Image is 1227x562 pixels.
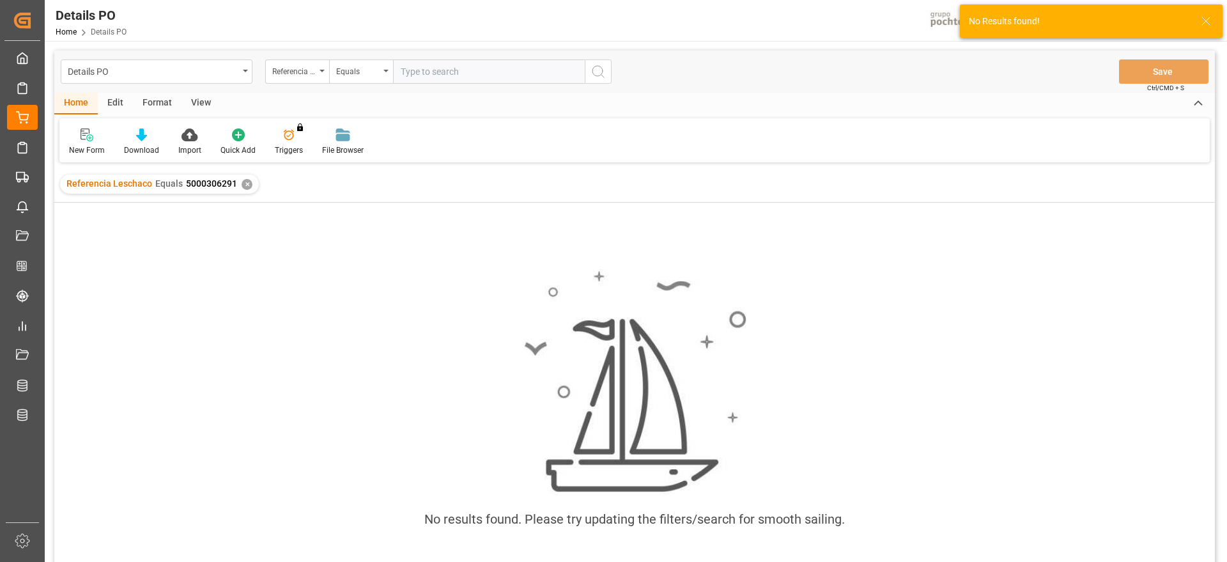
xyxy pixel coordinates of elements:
span: Ctrl/CMD + S [1147,83,1184,93]
button: open menu [265,59,329,84]
button: search button [585,59,612,84]
div: Quick Add [220,144,256,156]
div: No Results found! [969,15,1189,28]
span: 5000306291 [186,178,237,189]
div: Details PO [56,6,127,25]
div: Import [178,144,201,156]
a: Home [56,27,77,36]
span: Referencia Leschaco [66,178,152,189]
div: View [181,93,220,114]
button: open menu [329,59,393,84]
button: Save [1119,59,1208,84]
div: File Browser [322,144,364,156]
div: Format [133,93,181,114]
button: open menu [61,59,252,84]
input: Type to search [393,59,585,84]
div: Referencia Leschaco [272,63,316,77]
img: smooth_sailing.jpeg [523,269,746,494]
div: No results found. Please try updating the filters/search for smooth sailing. [424,510,845,529]
div: ✕ [242,179,252,190]
div: Home [54,93,98,114]
div: Download [124,144,159,156]
div: Details PO [68,63,238,79]
div: Edit [98,93,133,114]
div: Equals [336,63,380,77]
div: New Form [69,144,105,156]
img: pochtecaImg.jpg_1689854062.jpg [926,10,989,32]
span: Equals [155,178,183,189]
